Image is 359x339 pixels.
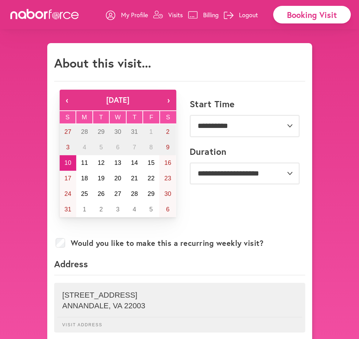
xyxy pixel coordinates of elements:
[143,140,159,155] button: August 8, 2025
[83,144,86,151] abbr: August 4, 2025
[131,190,138,197] abbr: August 28, 2025
[81,190,88,197] abbr: August 25, 2025
[126,140,143,155] button: August 7, 2025
[164,190,171,197] abbr: August 30, 2025
[126,202,143,217] button: September 4, 2025
[164,159,171,166] abbr: August 16, 2025
[114,159,121,166] abbr: August 13, 2025
[82,114,87,121] abbr: Monday
[60,171,76,186] button: August 17, 2025
[64,190,71,197] abbr: August 24, 2025
[166,206,169,213] abbr: September 6, 2025
[81,175,88,182] abbr: August 18, 2025
[143,124,159,140] button: August 1, 2025
[76,155,93,171] button: August 11, 2025
[159,202,176,217] button: September 6, 2025
[99,114,103,121] abbr: Tuesday
[143,186,159,202] button: August 29, 2025
[93,202,109,217] button: September 2, 2025
[161,90,176,110] button: ›
[153,4,183,25] a: Visits
[54,56,151,70] h1: About this visit...
[133,144,136,151] abbr: August 7, 2025
[109,155,126,171] button: August 13, 2025
[62,291,297,300] p: [STREET_ADDRESS]
[60,155,76,171] button: August 10, 2025
[168,11,183,19] p: Visits
[143,155,159,171] button: August 15, 2025
[93,140,109,155] button: August 5, 2025
[64,128,71,135] abbr: July 27, 2025
[98,190,104,197] abbr: August 26, 2025
[159,186,176,202] button: August 30, 2025
[149,144,153,151] abbr: August 8, 2025
[116,206,119,213] abbr: September 3, 2025
[64,159,71,166] abbr: August 10, 2025
[109,186,126,202] button: August 27, 2025
[159,140,176,155] button: August 9, 2025
[126,124,143,140] button: July 31, 2025
[190,146,227,157] label: Duration
[159,171,176,186] button: August 23, 2025
[143,171,159,186] button: August 22, 2025
[109,202,126,217] button: September 3, 2025
[115,114,121,121] abbr: Wednesday
[133,206,136,213] abbr: September 4, 2025
[188,4,219,25] a: Billing
[76,186,93,202] button: August 25, 2025
[64,175,71,182] abbr: August 17, 2025
[159,124,176,140] button: August 2, 2025
[93,124,109,140] button: July 29, 2025
[114,175,121,182] abbr: August 20, 2025
[131,128,138,135] abbr: July 31, 2025
[164,175,171,182] abbr: August 23, 2025
[149,206,153,213] abbr: September 5, 2025
[60,90,75,110] button: ‹
[149,128,153,135] abbr: August 1, 2025
[98,128,104,135] abbr: July 29, 2025
[75,90,161,110] button: [DATE]
[159,155,176,171] button: August 16, 2025
[76,140,93,155] button: August 4, 2025
[131,175,138,182] abbr: August 21, 2025
[76,171,93,186] button: August 18, 2025
[109,124,126,140] button: July 30, 2025
[239,11,258,19] p: Logout
[98,159,104,166] abbr: August 12, 2025
[93,155,109,171] button: August 12, 2025
[98,175,104,182] abbr: August 19, 2025
[60,124,76,140] button: July 27, 2025
[83,206,86,213] abbr: September 1, 2025
[81,159,88,166] abbr: August 11, 2025
[121,11,148,19] p: My Profile
[66,144,70,151] abbr: August 3, 2025
[64,206,71,213] abbr: August 31, 2025
[93,171,109,186] button: August 19, 2025
[148,175,154,182] abbr: August 22, 2025
[273,6,351,23] div: Booking Visit
[149,114,153,121] abbr: Friday
[57,317,302,327] p: Visit Address
[81,128,88,135] abbr: July 28, 2025
[166,128,169,135] abbr: August 2, 2025
[166,114,170,121] abbr: Saturday
[62,301,297,310] p: ANNANDALE , VA 22003
[114,128,121,135] abbr: July 30, 2025
[143,202,159,217] button: September 5, 2025
[60,140,76,155] button: August 3, 2025
[54,258,305,275] p: Address
[99,206,103,213] abbr: September 2, 2025
[224,4,258,25] a: Logout
[99,144,103,151] abbr: August 5, 2025
[109,171,126,186] button: August 20, 2025
[166,144,169,151] abbr: August 9, 2025
[66,114,70,121] abbr: Sunday
[106,4,148,25] a: My Profile
[203,11,219,19] p: Billing
[109,140,126,155] button: August 6, 2025
[126,171,143,186] button: August 21, 2025
[148,190,154,197] abbr: August 29, 2025
[126,186,143,202] button: August 28, 2025
[190,99,235,109] label: Start Time
[133,114,137,121] abbr: Thursday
